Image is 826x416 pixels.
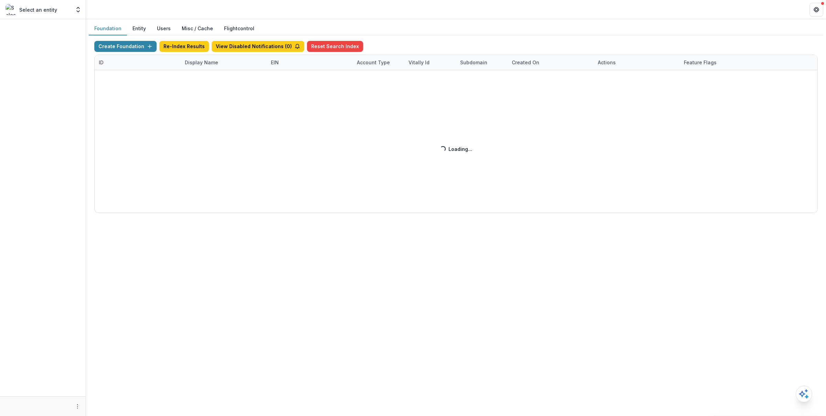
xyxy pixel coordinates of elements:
button: Foundation [89,22,127,35]
button: Open entity switcher [73,3,83,17]
button: More [73,402,82,410]
a: Flightcontrol [224,25,254,32]
button: Misc / Cache [176,22,219,35]
button: Entity [127,22,151,35]
button: Users [151,22,176,35]
button: Open AI Assistant [796,386,812,402]
button: Get Help [809,3,823,17]
p: Select an entity [19,6,57,13]
img: Select an entity [6,4,17,15]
